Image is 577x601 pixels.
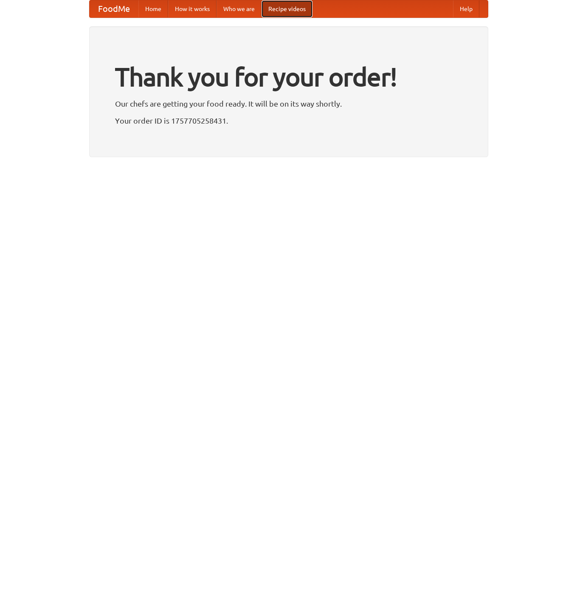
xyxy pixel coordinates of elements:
[90,0,138,17] a: FoodMe
[262,0,312,17] a: Recipe videos
[138,0,168,17] a: Home
[168,0,217,17] a: How it works
[115,114,462,127] p: Your order ID is 1757705258431.
[453,0,479,17] a: Help
[115,56,462,97] h1: Thank you for your order!
[217,0,262,17] a: Who we are
[115,97,462,110] p: Our chefs are getting your food ready. It will be on its way shortly.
